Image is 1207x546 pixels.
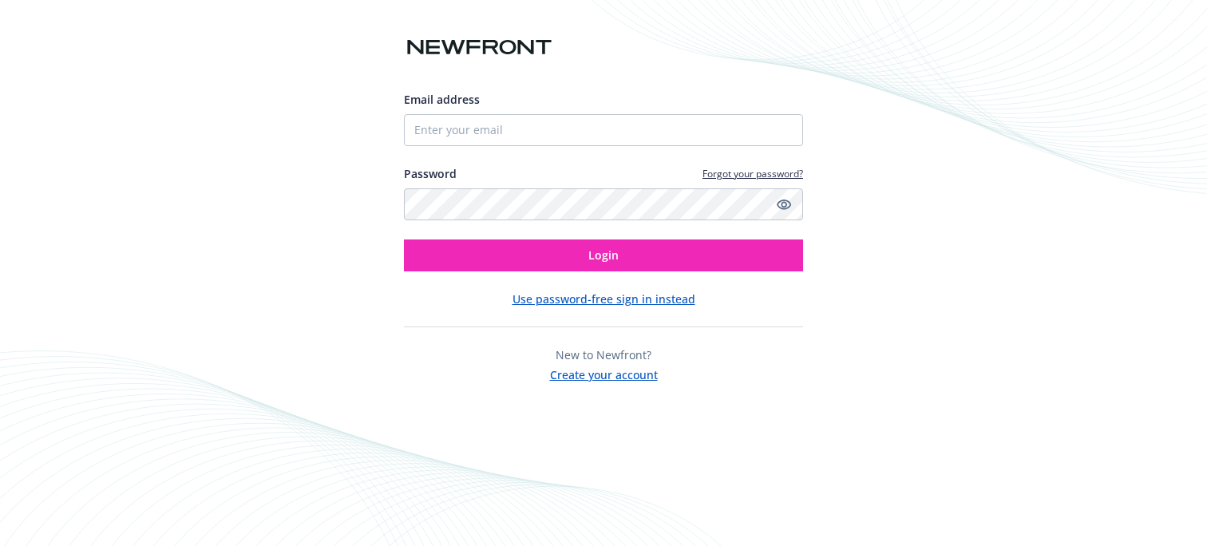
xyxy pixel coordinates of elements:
[404,92,480,107] span: Email address
[550,363,658,383] button: Create your account
[404,188,803,220] input: Enter your password
[702,167,803,180] a: Forgot your password?
[404,114,803,146] input: Enter your email
[512,291,695,307] button: Use password-free sign in instead
[774,195,793,214] a: Show password
[404,34,555,61] img: Newfront logo
[588,247,619,263] span: Login
[556,347,651,362] span: New to Newfront?
[404,239,803,271] button: Login
[404,165,457,182] label: Password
